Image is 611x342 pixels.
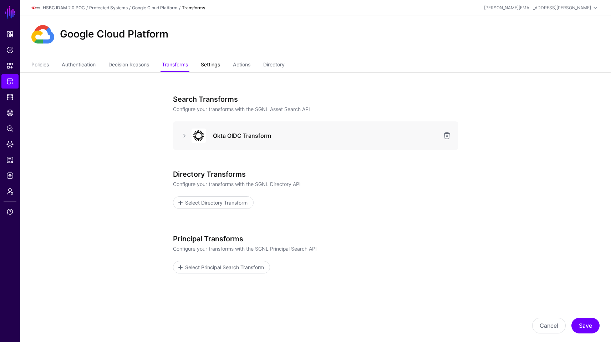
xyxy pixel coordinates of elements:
[263,59,285,72] a: Directory
[6,94,14,101] span: Identity Data Fabric
[1,90,19,104] a: Identity Data Fabric
[6,62,14,69] span: Snippets
[60,28,168,40] h2: Google Cloud Platform
[6,141,14,148] span: Data Lens
[108,59,149,72] a: Decision Reasons
[1,106,19,120] a: CAEP Hub
[173,105,458,113] p: Configure your transforms with the SGNL Asset Search API
[201,59,220,72] a: Settings
[1,43,19,57] a: Policies
[173,245,458,252] p: Configure your transforms with the SGNL Principal Search API
[173,170,458,178] h3: Directory Transforms
[184,199,248,206] span: Select Directory Transform
[173,95,458,104] h3: Search Transforms
[6,31,14,38] span: Dashboard
[6,46,14,54] span: Policies
[62,59,96,72] a: Authentication
[173,180,458,188] p: Configure your transforms with the SGNL Directory API
[1,153,19,167] a: Reports
[6,78,14,85] span: Protected Systems
[128,5,132,11] div: /
[213,131,438,140] h3: Okta OIDC Transform
[173,235,458,243] h3: Principal Transforms
[6,125,14,132] span: Policy Lens
[1,74,19,89] a: Protected Systems
[184,263,265,271] span: Select Principal Search Transform
[1,121,19,136] a: Policy Lens
[6,172,14,179] span: Logs
[571,318,600,333] button: Save
[1,137,19,151] a: Data Lens
[1,169,19,183] a: Logs
[85,5,89,11] div: /
[1,59,19,73] a: Snippets
[1,184,19,198] a: Admin
[31,23,54,46] img: svg+xml;base64,PHN2ZyB3aWR0aD0iMTg0IiBoZWlnaHQ9IjE0OCIgdmlld0JveD0iMCAwIDE4NCAxNDgiIGZpbGw9Im5vbm...
[182,5,205,10] strong: Transforms
[6,208,14,215] span: Support
[31,4,40,12] img: svg+xml;base64,PD94bWwgdmVyc2lvbj0iMS4wIiBlbmNvZGluZz0idXRmLTgiPz4NCjwhLS0gR2VuZXJhdG9yOiBBZG9iZS...
[31,59,49,72] a: Policies
[162,59,188,72] a: Transforms
[89,5,128,10] a: Protected Systems
[132,5,178,10] a: Google Cloud Platform
[532,318,566,333] button: Cancel
[178,5,182,11] div: /
[484,5,591,11] div: [PERSON_NAME][EMAIL_ADDRESS][PERSON_NAME]
[6,109,14,116] span: CAEP Hub
[6,188,14,195] span: Admin
[6,156,14,164] span: Reports
[4,4,16,20] a: SGNL
[233,59,250,72] a: Actions
[192,129,206,143] img: svg+xml;base64,PHN2ZyB3aWR0aD0iNjQiIGhlaWdodD0iNjQiIHZpZXdCb3g9IjAgMCA2NCA2NCIgZmlsbD0ibm9uZSIgeG...
[43,5,85,10] a: HSBC IDAM 2.0 POC
[1,27,19,41] a: Dashboard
